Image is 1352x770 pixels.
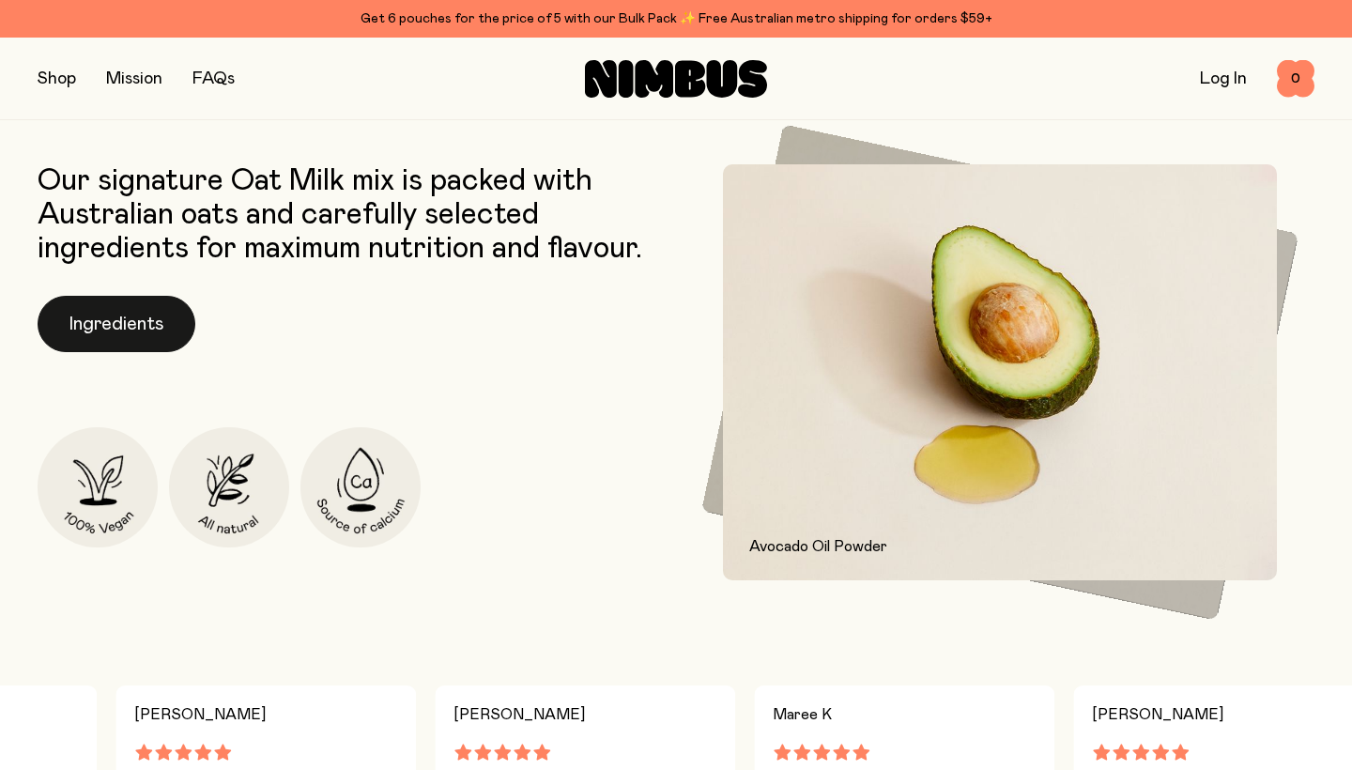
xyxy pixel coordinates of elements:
[38,296,195,352] button: Ingredients
[1200,70,1247,87] a: Log In
[749,535,1251,558] p: Avocado Oil Powder
[106,70,162,87] a: Mission
[1277,60,1314,98] button: 0
[38,164,667,266] p: Our signature Oat Milk mix is packed with Australian oats and carefully selected ingredients for ...
[453,701,716,729] h4: [PERSON_NAME]
[38,8,1314,30] div: Get 6 pouches for the price of 5 with our Bulk Pack ✨ Free Australian metro shipping for orders $59+
[773,701,1036,729] h4: Maree K
[192,70,235,87] a: FAQs
[134,701,397,729] h4: [PERSON_NAME]
[723,164,1277,580] img: Avocado and avocado oil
